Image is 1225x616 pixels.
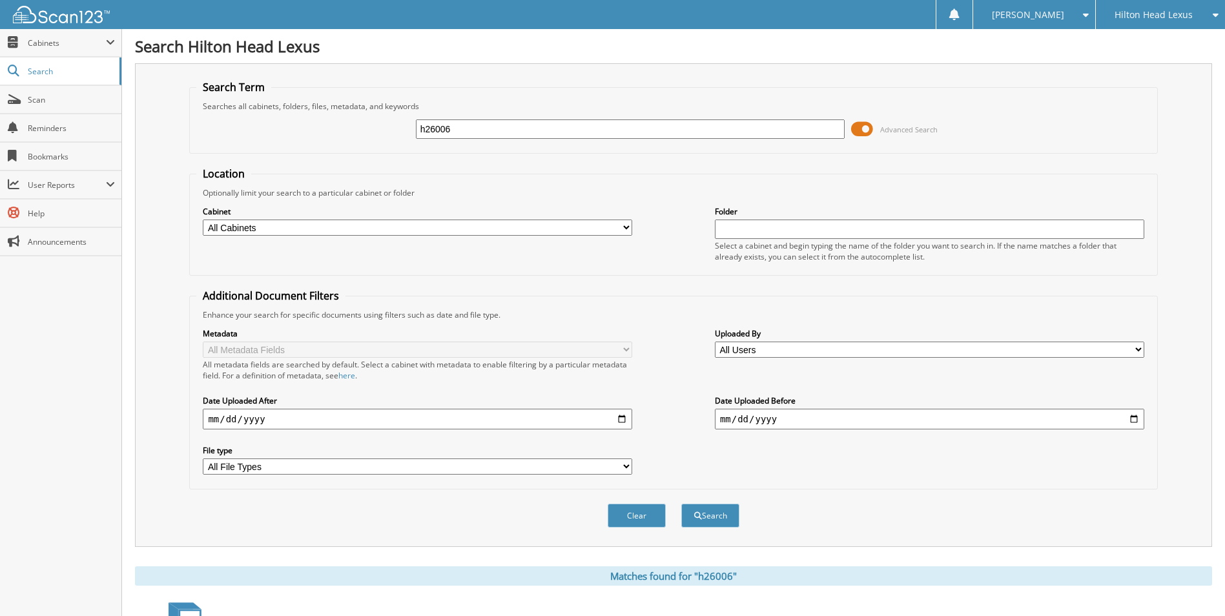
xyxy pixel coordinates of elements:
span: Bookmarks [28,151,115,162]
button: Search [681,504,739,528]
span: Search [28,66,113,77]
label: Date Uploaded After [203,395,632,406]
span: Scan [28,94,115,105]
label: Metadata [203,328,632,339]
img: scan123-logo-white.svg [13,6,110,23]
div: Optionally limit your search to a particular cabinet or folder [196,187,1150,198]
span: Hilton Head Lexus [1115,11,1193,19]
span: Reminders [28,123,115,134]
span: Announcements [28,236,115,247]
input: start [203,409,632,429]
span: User Reports [28,180,106,190]
label: File type [203,445,632,456]
a: here [338,370,355,381]
iframe: Chat Widget [1160,554,1225,616]
span: [PERSON_NAME] [992,11,1064,19]
label: Folder [715,206,1144,217]
label: Uploaded By [715,328,1144,339]
div: Searches all cabinets, folders, files, metadata, and keywords [196,101,1150,112]
div: Matches found for "h26006" [135,566,1212,586]
input: end [715,409,1144,429]
div: All metadata fields are searched by default. Select a cabinet with metadata to enable filtering b... [203,359,632,381]
label: Date Uploaded Before [715,395,1144,406]
span: Cabinets [28,37,106,48]
button: Clear [608,504,666,528]
span: Help [28,208,115,219]
span: Advanced Search [880,125,938,134]
legend: Additional Document Filters [196,289,345,303]
legend: Search Term [196,80,271,94]
div: Enhance your search for specific documents using filters such as date and file type. [196,309,1150,320]
legend: Location [196,167,251,181]
div: Select a cabinet and begin typing the name of the folder you want to search in. If the name match... [715,240,1144,262]
h1: Search Hilton Head Lexus [135,36,1212,57]
label: Cabinet [203,206,632,217]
